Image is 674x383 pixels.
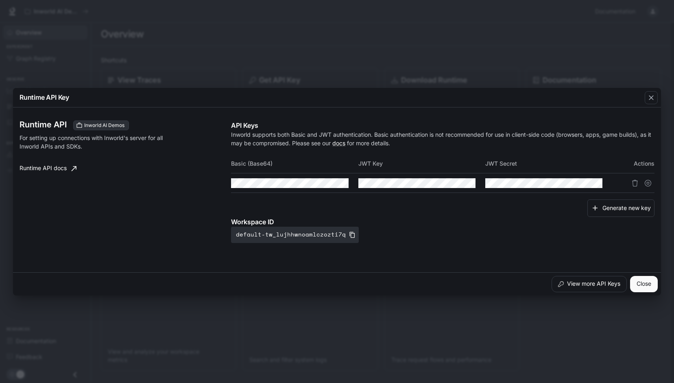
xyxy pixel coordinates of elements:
button: Generate new key [587,199,654,217]
button: Suspend API key [641,177,654,190]
a: Runtime API docs [16,160,80,177]
button: View more API Keys [552,276,627,292]
th: Basic (Base64) [231,154,358,173]
h3: Runtime API [20,120,67,129]
a: docs [332,140,345,147]
th: JWT Secret [485,154,612,173]
span: Inworld AI Demos [81,122,128,129]
p: Workspace ID [231,217,654,227]
p: Inworld supports both Basic and JWT authentication. Basic authentication is not recommended for u... [231,130,654,147]
p: API Keys [231,120,654,130]
p: Runtime API Key [20,92,69,102]
div: These keys will apply to your current workspace only [73,120,129,130]
button: Close [630,276,658,292]
th: Actions [612,154,654,173]
button: default-tw_lujhhwnoamlczozti7q [231,227,359,243]
p: For setting up connections with Inworld's server for all Inworld APIs and SDKs. [20,134,173,151]
th: JWT Key [358,154,485,173]
button: Delete API key [628,177,641,190]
